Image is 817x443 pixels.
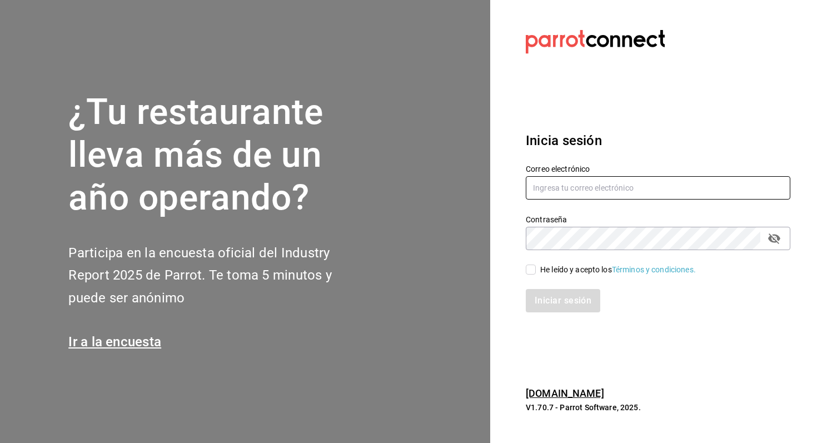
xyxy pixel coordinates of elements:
[540,264,696,276] div: He leído y acepto los
[526,402,790,413] p: V1.70.7 - Parrot Software, 2025.
[68,334,161,350] a: Ir a la encuesta
[68,91,368,219] h1: ¿Tu restaurante lleva más de un año operando?
[526,165,790,173] label: Correo electrónico
[526,387,604,399] a: [DOMAIN_NAME]
[526,216,790,223] label: Contraseña
[612,265,696,274] a: Términos y condiciones.
[526,176,790,200] input: Ingresa tu correo electrónico
[526,131,790,151] h3: Inicia sesión
[765,229,784,248] button: passwordField
[68,242,368,310] h2: Participa en la encuesta oficial del Industry Report 2025 de Parrot. Te toma 5 minutos y puede se...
